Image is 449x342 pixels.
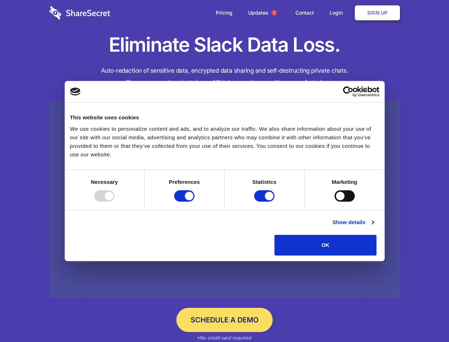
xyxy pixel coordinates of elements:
a: Wistia video thumbnail [49,100,400,298]
strong: Preferences [169,179,200,185]
a: Usercentrics Cookiebot - opens in a new window [317,86,379,97]
a: Contact [288,2,321,24]
span: 1 [271,10,277,16]
strong: Marketing [332,179,357,185]
a: Login [322,2,353,24]
a: Schedule a Demo [176,308,273,332]
div: This website uses cookies [70,113,379,122]
a: Pricing [209,2,240,24]
em: *No credit card required. [197,335,252,341]
div: We use cookies to personalize content and ads, and to analyze our traffic. We also share informat... [70,125,379,159]
h1: Eliminate Slack Data Loss. [49,32,400,58]
a: Show details [332,218,374,227]
h4: Auto-redaction of sensitive data, encrypted data sharing and self-destructing private chats. Shar... [49,65,400,88]
button: OK [274,235,376,255]
img: logo-wordmark-white-trans-d4663122ce5f474addd5e946df7df03e33cb6a1c49d2221995e7729f52c070b2.svg [49,6,110,20]
a: Sign Up [355,5,400,20]
img: logo [70,88,81,95]
strong: Necessary [91,179,118,185]
strong: Statistics [252,179,277,185]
